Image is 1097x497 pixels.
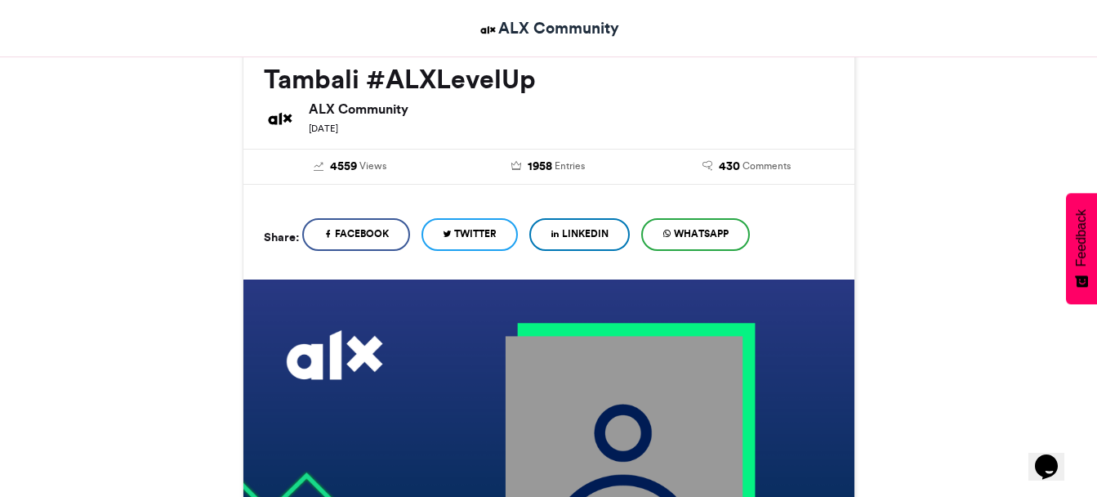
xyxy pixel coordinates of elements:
a: LinkedIn [529,218,630,251]
a: ALX Community [478,16,619,40]
span: WhatsApp [674,226,729,241]
img: ALX Community [478,20,498,40]
a: Twitter [421,218,518,251]
a: 430 Comments [660,158,834,176]
span: Facebook [335,226,389,241]
span: 1958 [528,158,552,176]
button: Feedback - Show survey [1066,193,1097,304]
a: 4559 Views [264,158,438,176]
span: Views [359,159,386,173]
a: WhatsApp [641,218,750,251]
h6: ALX Community [309,102,834,115]
small: [DATE] [309,123,338,134]
span: Entries [555,159,585,173]
span: Comments [742,159,791,173]
h2: Tambali #ALXLevelUp [264,65,834,94]
span: 430 [719,158,740,176]
h5: Share: [264,226,299,248]
a: 1958 Entries [462,158,635,176]
img: ALX Community [264,102,297,135]
a: Facebook [302,218,410,251]
span: 4559 [330,158,357,176]
iframe: chat widget [1028,432,1081,481]
span: Twitter [454,226,497,241]
span: Feedback [1074,209,1089,266]
span: LinkedIn [562,226,609,241]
